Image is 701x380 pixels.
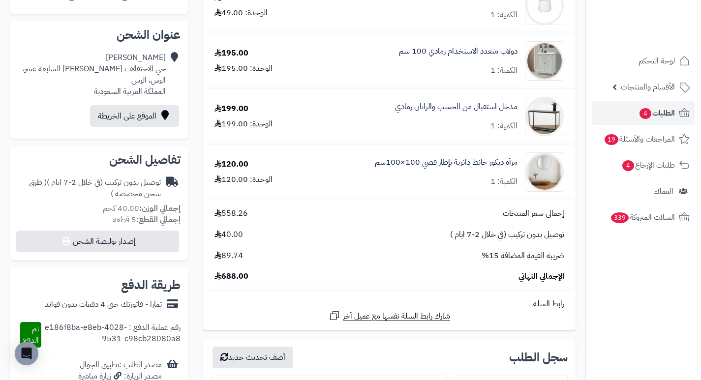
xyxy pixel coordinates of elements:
[15,342,38,365] div: Open Intercom Messenger
[592,49,695,73] a: لوحة التحكم
[16,231,179,252] button: إصدار بوليصة الشحن
[621,80,675,94] span: الأقسام والمنتجات
[121,279,181,291] h2: طريقة الدفع
[490,9,518,21] div: الكمية: 1
[207,298,572,310] div: رابط السلة
[592,205,695,229] a: السلات المتروكة339
[509,351,568,363] h3: سجل الطلب
[214,48,248,59] div: 195.00
[654,184,673,198] span: العملاء
[113,214,181,226] small: 5 قطعة
[18,29,181,41] h2: عنوان الشحن
[639,54,675,68] span: لوحة التحكم
[214,271,248,282] span: 688.00
[214,63,273,74] div: الوحدة: 195.00
[18,154,181,166] h2: تفاصيل الشحن
[45,299,162,310] div: تمارا - فاتورتك حتى 4 دفعات بدون فوائد
[611,212,629,223] span: 339
[139,203,181,214] strong: إجمالي الوزن:
[214,103,248,115] div: 199.00
[450,229,564,240] span: توصيل بدون تركيب (في خلال 2-7 ايام )
[214,159,248,170] div: 120.00
[329,310,450,322] a: شارك رابط السلة نفسها مع عميل آخر
[525,97,564,136] img: 1751871935-1-90x90.jpg
[592,101,695,125] a: الطلبات4
[23,323,39,346] span: تم الدفع
[482,250,564,262] span: ضريبة القيمة المضافة 15%
[640,108,651,119] span: 4
[41,322,181,348] div: رقم عملية الدفع : e186f8ba-e8eb-4028-9531-c98cb28080a8
[639,106,675,120] span: الطلبات
[503,208,564,219] span: إجمالي سعر المنتجات
[604,132,675,146] span: المراجعات والأسئلة
[525,41,564,81] img: 1750504737-220605010581-90x90.jpg
[213,347,293,368] button: أضف تحديث جديد
[622,160,634,171] span: 4
[103,203,181,214] small: 40.00 كجم
[605,134,618,145] span: 19
[29,176,161,200] span: ( طرق شحن مخصصة )
[592,127,695,151] a: المراجعات والأسئلة19
[634,27,692,47] img: logo-2.png
[610,210,675,224] span: السلات المتروكة
[214,208,248,219] span: 558.26
[518,271,564,282] span: الإجمالي النهائي
[90,105,179,127] a: الموقع على الخريطة
[18,177,161,200] div: توصيل بدون تركيب (في خلال 2-7 ايام )
[214,229,243,240] span: 40.00
[214,174,273,185] div: الوحدة: 120.00
[621,158,675,172] span: طلبات الإرجاع
[375,157,518,168] a: مرآة ديكور حائط دائرية بإطار فضي 100×100سم
[214,118,273,130] div: الوحدة: 199.00
[23,52,166,97] div: [PERSON_NAME] حي الاحتفالات [PERSON_NAME] السابعة عشر، الرس، الرس المملكة العربية السعودية
[592,153,695,177] a: طلبات الإرجاع4
[399,46,518,57] a: دولاب متعدد الاستخدام رمادي 100 سم
[395,101,518,113] a: مدخل استقبال من الخشب والراتان رمادي
[490,65,518,76] div: الكمية: 1
[214,250,243,262] span: 89.74
[214,7,268,19] div: الوحدة: 49.00
[592,179,695,203] a: العملاء
[343,311,450,322] span: شارك رابط السلة نفسها مع عميل آخر
[490,176,518,187] div: الكمية: 1
[490,120,518,132] div: الكمية: 1
[525,152,564,192] img: 1753785297-1-90x90.jpg
[136,214,181,226] strong: إجمالي القطع:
